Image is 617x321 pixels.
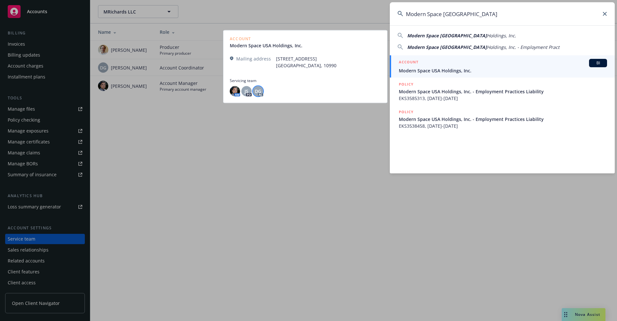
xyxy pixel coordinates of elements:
a: POLICYModern Space USA Holdings, Inc. - Employment Practices LiabilityEKS3538458, [DATE]-[DATE] [390,105,615,133]
a: POLICYModern Space USA Holdings, Inc. - Employment Practices LiabilityEKS3585313, [DATE]-[DATE] [390,78,615,105]
span: Modern Space USA Holdings, Inc. - Employment Practices Liability [399,88,607,95]
span: EKS3585313, [DATE]-[DATE] [399,95,607,102]
span: Modern Space [GEOGRAPHIC_DATA] [407,44,487,50]
span: Modern Space [GEOGRAPHIC_DATA] [407,32,487,39]
input: Search... [390,2,615,25]
h5: POLICY [399,81,414,87]
span: Modern Space USA Holdings, Inc. [399,67,607,74]
span: Modern Space USA Holdings, Inc. - Employment Practices Liability [399,116,607,123]
h5: ACCOUNT [399,59,418,67]
span: BI [592,60,604,66]
a: ACCOUNTBIModern Space USA Holdings, Inc. [390,55,615,78]
h5: POLICY [399,109,414,115]
span: Holdings, Inc. [487,32,516,39]
span: EKS3538458, [DATE]-[DATE] [399,123,607,129]
span: Holdings, Inc. - Employment Pract [487,44,559,50]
